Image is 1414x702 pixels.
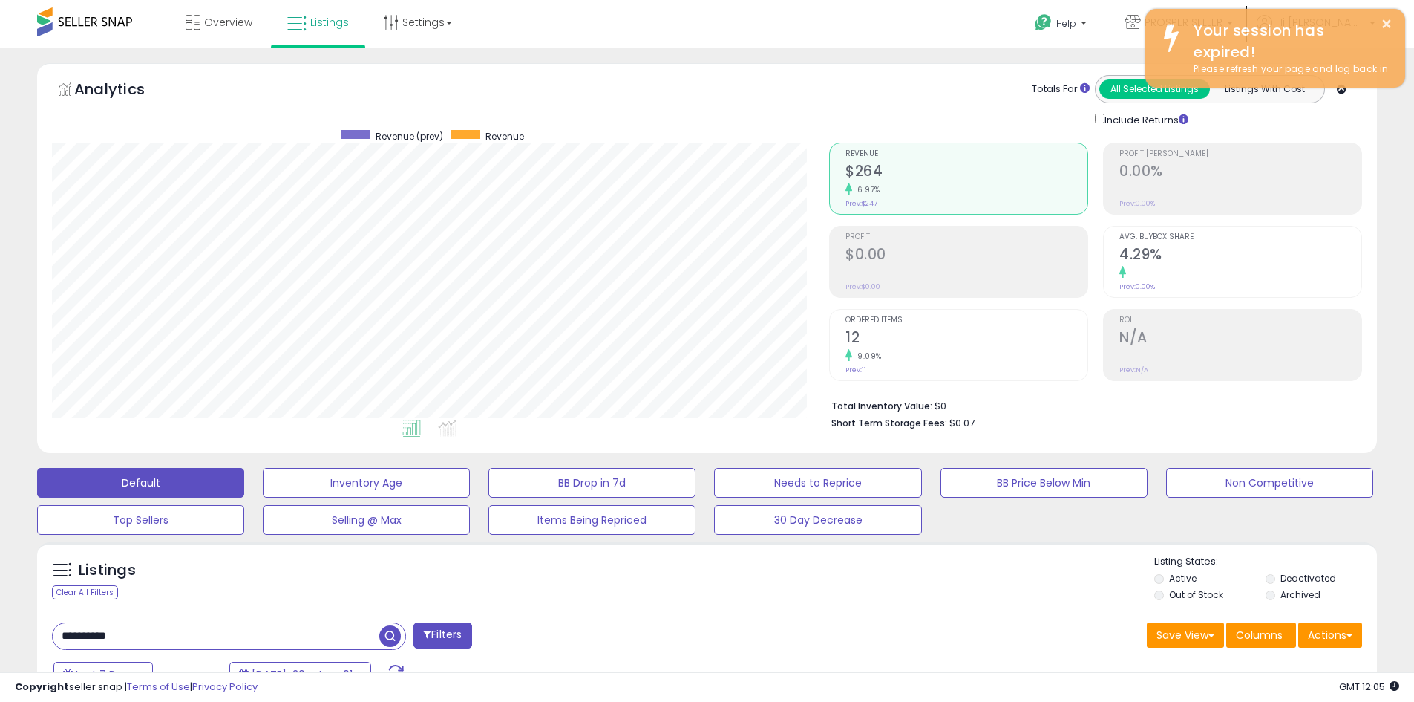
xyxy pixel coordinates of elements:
[204,15,252,30] span: Overview
[1226,623,1296,648] button: Columns
[1119,233,1361,241] span: Avg. Buybox Share
[1280,588,1320,601] label: Archived
[845,282,880,291] small: Prev: $0.00
[949,416,975,430] span: $0.07
[714,505,921,535] button: 30 Day Decrease
[310,15,349,30] span: Listings
[845,316,1087,325] span: Ordered Items
[488,505,695,535] button: Items Being Repriced
[1209,79,1320,99] button: Listings With Cost
[76,667,134,682] span: Last 7 Days
[845,329,1087,349] h2: 12
[1339,680,1399,694] span: 2025-08-12 12:05 GMT
[1119,329,1361,349] h2: N/A
[192,680,258,694] a: Privacy Policy
[845,365,866,374] small: Prev: 11
[1169,572,1197,585] label: Active
[15,680,258,695] div: seller snap | |
[37,505,244,535] button: Top Sellers
[127,680,190,694] a: Terms of Use
[1056,17,1076,30] span: Help
[155,669,223,683] span: Compared to:
[1381,15,1392,33] button: ×
[1119,316,1361,325] span: ROI
[852,184,880,195] small: 6.97%
[831,396,1351,414] li: $0
[845,233,1087,241] span: Profit
[1023,2,1102,48] a: Help
[37,468,244,498] button: Default
[79,560,136,581] h5: Listings
[229,662,371,687] button: [DATE]-26 - Aug-01
[488,468,695,498] button: BB Drop in 7d
[1119,282,1155,291] small: Prev: 0.00%
[1119,150,1361,158] span: Profit [PERSON_NAME]
[376,130,443,143] span: Revenue (prev)
[1119,365,1148,374] small: Prev: N/A
[263,468,470,498] button: Inventory Age
[74,79,174,103] h5: Analytics
[845,199,877,208] small: Prev: $247
[714,468,921,498] button: Needs to Reprice
[940,468,1148,498] button: BB Price Below Min
[1182,20,1394,62] div: Your session has expired!
[1119,163,1361,183] h2: 0.00%
[1032,82,1090,97] div: Totals For
[831,417,947,429] b: Short Term Storage Fees:
[852,351,882,362] small: 9.09%
[252,667,353,682] span: [DATE]-26 - Aug-01
[1119,199,1155,208] small: Prev: 0.00%
[53,662,153,687] button: Last 7 Days
[1166,468,1373,498] button: Non Competitive
[845,246,1087,266] h2: $0.00
[1169,588,1223,601] label: Out of Stock
[1145,15,1222,30] span: PROSPER SELLER
[1182,62,1394,77] div: Please refresh your page and log back in
[1298,623,1362,648] button: Actions
[1236,628,1283,643] span: Columns
[1119,246,1361,266] h2: 4.29%
[1280,572,1336,585] label: Deactivated
[1099,79,1210,99] button: All Selected Listings
[1034,13,1053,32] i: Get Help
[413,623,471,649] button: Filters
[485,130,524,143] span: Revenue
[845,163,1087,183] h2: $264
[15,680,69,694] strong: Copyright
[1084,111,1206,128] div: Include Returns
[831,400,932,412] b: Total Inventory Value:
[52,585,118,599] div: Clear All Filters
[263,505,470,535] button: Selling @ Max
[845,150,1087,158] span: Revenue
[1147,623,1224,648] button: Save View
[1154,555,1377,569] p: Listing States:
